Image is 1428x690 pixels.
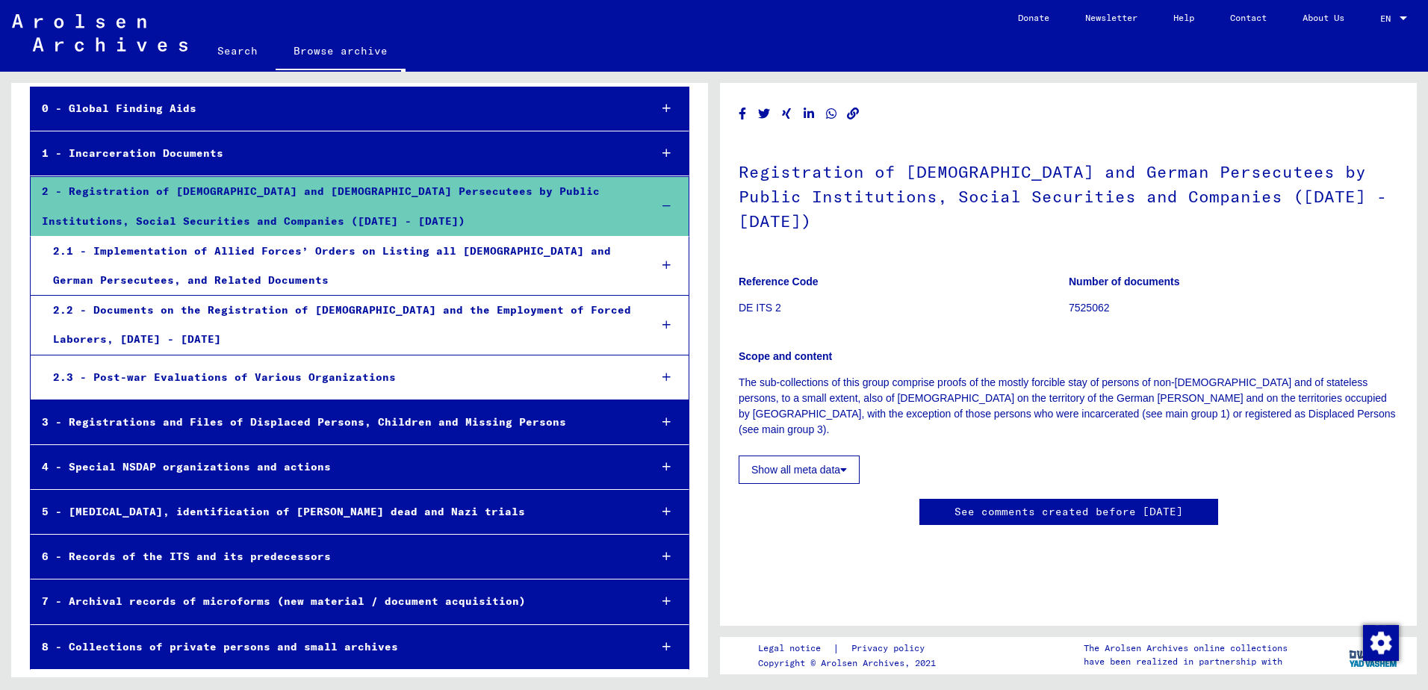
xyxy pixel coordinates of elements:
[31,497,638,526] div: 5 - [MEDICAL_DATA], identification of [PERSON_NAME] dead and Nazi trials
[845,105,861,123] button: Copy link
[1069,276,1180,287] b: Number of documents
[739,137,1398,252] h1: Registration of [DEMOGRAPHIC_DATA] and German Persecutees by Public Institutions, Social Securiti...
[1084,655,1288,668] p: have been realized in partnership with
[1346,636,1402,674] img: yv_logo.png
[739,276,819,287] b: Reference Code
[31,453,638,482] div: 4 - Special NSDAP organizations and actions
[779,105,795,123] button: Share on Xing
[954,504,1183,520] a: See comments created before [DATE]
[1069,300,1398,316] p: 7525062
[42,296,638,354] div: 2.2 - Documents on the Registration of [DEMOGRAPHIC_DATA] and the Employment of Forced Laborers, ...
[739,300,1068,316] p: DE ITS 2
[739,375,1398,438] p: The sub-collections of this group comprise proofs of the mostly forcible stay of persons of non-[...
[31,632,638,662] div: 8 - Collections of private persons and small archives
[276,33,406,72] a: Browse archive
[801,105,817,123] button: Share on LinkedIn
[739,456,860,484] button: Show all meta data
[12,14,187,52] img: Arolsen_neg.svg
[31,177,638,235] div: 2 - Registration of [DEMOGRAPHIC_DATA] and [DEMOGRAPHIC_DATA] Persecutees by Public Institutions,...
[199,33,276,69] a: Search
[1363,625,1399,661] img: Change consent
[42,363,638,392] div: 2.3 - Post-war Evaluations of Various Organizations
[31,542,638,571] div: 6 - Records of the ITS and its predecessors
[824,105,839,123] button: Share on WhatsApp
[31,587,638,616] div: 7 - Archival records of microforms (new material / document acquisition)
[31,94,638,123] div: 0 - Global Finding Aids
[739,350,832,362] b: Scope and content
[1084,641,1288,655] p: The Arolsen Archives online collections
[1362,624,1398,660] div: Change consent
[735,105,751,123] button: Share on Facebook
[758,641,833,656] a: Legal notice
[758,656,943,670] p: Copyright © Arolsen Archives, 2021
[31,139,638,168] div: 1 - Incarceration Documents
[1380,13,1397,24] span: EN
[839,641,943,656] a: Privacy policy
[757,105,772,123] button: Share on Twitter
[31,408,638,437] div: 3 - Registrations and Files of Displaced Persons, Children and Missing Persons
[758,641,943,656] div: |
[42,237,638,295] div: 2.1 - Implementation of Allied Forces’ Orders on Listing all [DEMOGRAPHIC_DATA] and German Persec...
